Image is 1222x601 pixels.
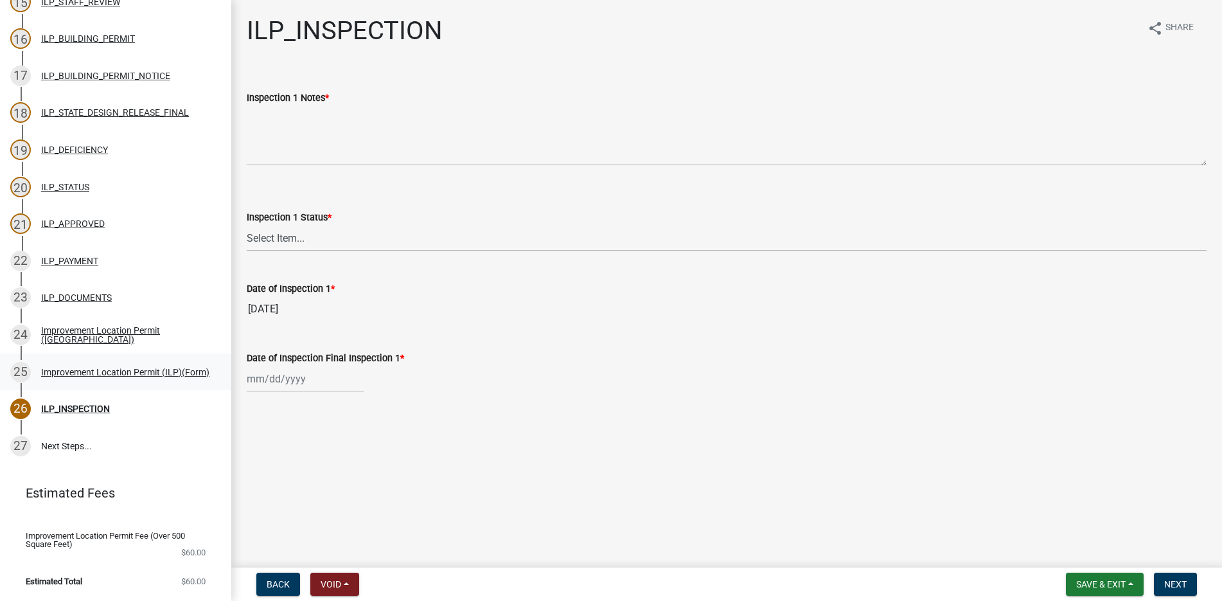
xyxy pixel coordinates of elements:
[41,183,89,192] div: ILP_STATUS
[247,94,329,103] label: Inspection 1 Notes
[247,354,404,363] label: Date of Inspection Final Inspection 1
[1137,15,1204,40] button: shareShare
[10,399,31,419] div: 26
[1164,579,1187,589] span: Next
[1066,573,1144,596] button: Save & Exit
[247,15,443,46] h1: ILP_INSPECTION
[10,213,31,234] div: 21
[1154,573,1197,596] button: Next
[256,573,300,596] button: Back
[41,293,112,302] div: ILP_DOCUMENTS
[10,325,31,345] div: 24
[41,34,135,43] div: ILP_BUILDING_PERMIT
[41,71,170,80] div: ILP_BUILDING_PERMIT_NOTICE
[26,577,82,586] span: Estimated Total
[1076,579,1126,589] span: Save & Exit
[10,362,31,382] div: 25
[181,577,206,586] span: $60.00
[41,145,108,154] div: ILP_DEFICIENCY
[10,139,31,160] div: 19
[10,436,31,456] div: 27
[41,368,209,377] div: Improvement Location Permit (ILP)(Form)
[10,66,31,86] div: 17
[10,102,31,123] div: 18
[41,404,110,413] div: ILP_INSPECTION
[247,213,332,222] label: Inspection 1 Status
[1147,21,1163,36] i: share
[321,579,341,589] span: Void
[1165,21,1194,36] span: Share
[10,251,31,271] div: 22
[26,532,185,548] span: Improvement Location Permit Fee (Over 500 Square Feet)
[247,366,364,392] input: mm/dd/yyyy
[10,28,31,49] div: 16
[10,480,211,506] a: Estimated Fees
[181,548,206,557] span: $60.00
[247,285,335,294] label: Date of Inspection 1
[10,177,31,197] div: 20
[10,287,31,308] div: 23
[41,256,98,265] div: ILP_PAYMENT
[267,579,290,589] span: Back
[41,326,211,344] div: Improvement Location Permit ([GEOGRAPHIC_DATA])
[41,108,189,117] div: ILP_STATE_DESIGN_RELEASE_FINAL
[310,573,359,596] button: Void
[41,219,105,228] div: ILP_APPROVED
